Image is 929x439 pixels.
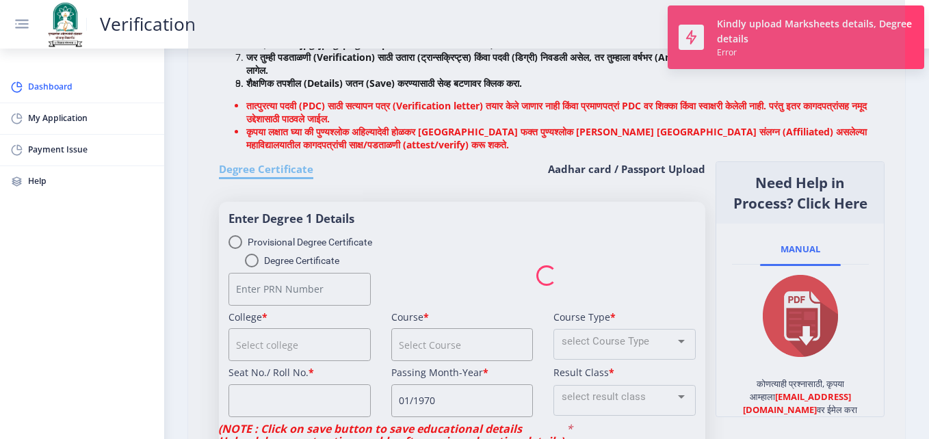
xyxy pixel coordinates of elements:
[28,174,154,189] span: Help
[86,18,209,31] a: Verification
[28,142,154,158] span: Payment Issue
[28,79,154,95] span: Dashboard
[28,111,154,127] span: My Application
[44,1,86,49] img: solapur_logo.png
